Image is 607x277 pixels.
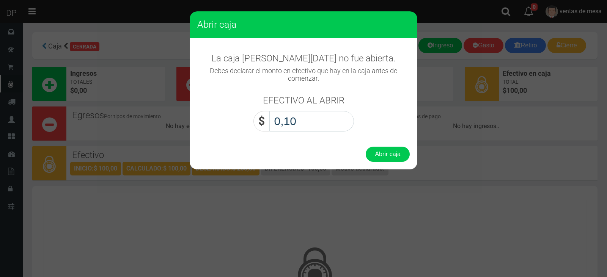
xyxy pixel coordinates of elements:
[258,114,265,128] strong: $
[197,53,410,63] h3: La caja [PERSON_NAME][DATE] no fue abierta.
[197,67,410,82] h4: Debes declarar el monto en efectivo que hay en la caja antes de comenzar.
[263,95,344,105] h3: EFECTIVO AL ABRIR
[366,147,410,162] button: Abrir caja
[197,19,410,30] h3: Abrir caja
